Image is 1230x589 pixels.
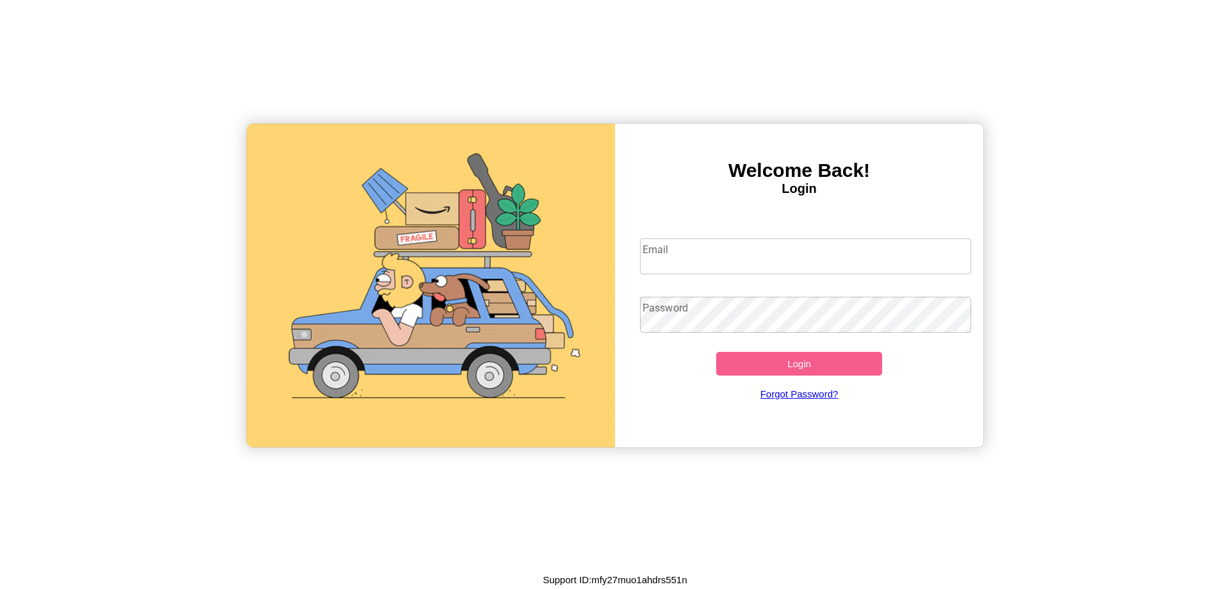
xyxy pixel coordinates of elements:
[716,352,882,376] button: Login
[247,124,615,447] img: gif
[543,571,687,588] p: Support ID: mfy27muo1ahdrs551n
[615,181,983,196] h4: Login
[634,376,965,412] a: Forgot Password?
[615,160,983,181] h3: Welcome Back!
